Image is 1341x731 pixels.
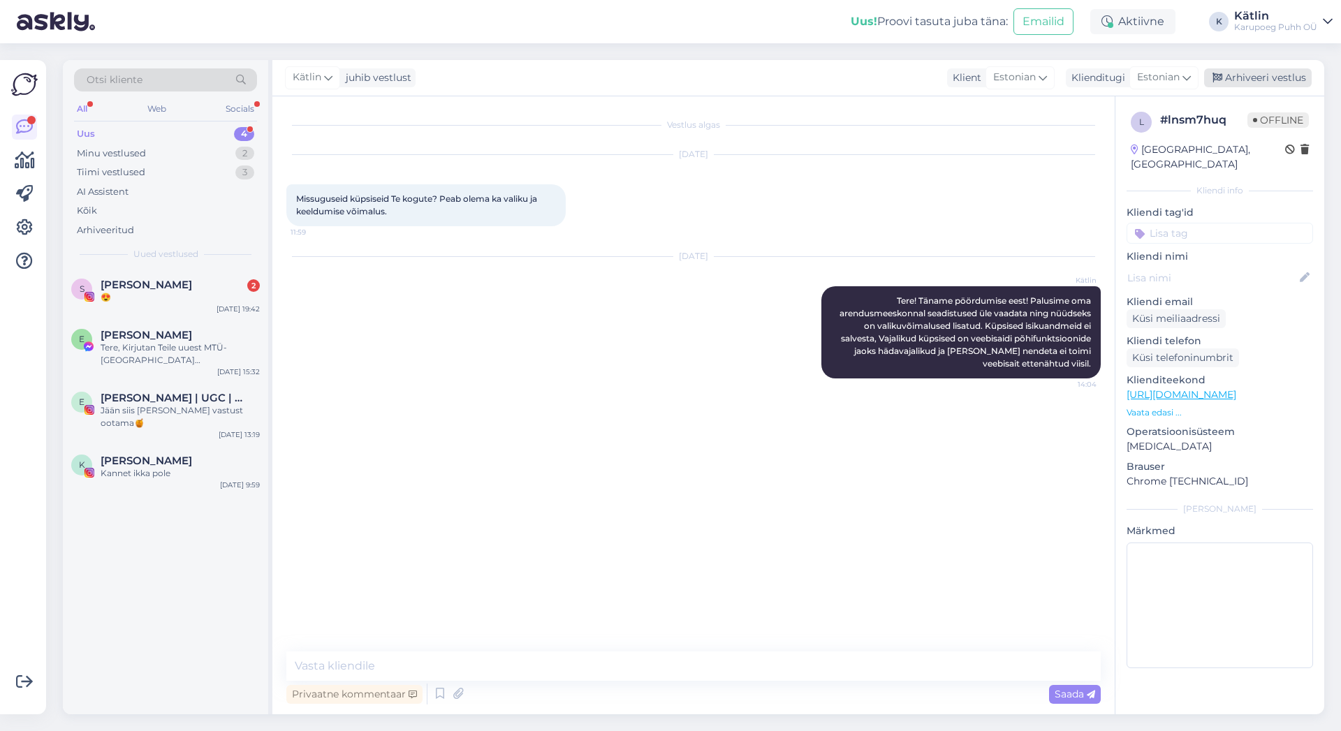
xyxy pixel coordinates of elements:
span: l [1139,117,1144,127]
p: [MEDICAL_DATA] [1127,439,1313,454]
span: Missuguseid küpsiseid Te kogute? Peab olema ka valiku ja keeldumise võimalus. [296,193,539,216]
div: Aktiivne [1090,9,1175,34]
div: Privaatne kommentaar [286,685,423,704]
div: 4 [234,127,254,141]
p: Kliendi tag'id [1127,205,1313,220]
span: Otsi kliente [87,73,142,87]
div: Karupoeg Puhh OÜ [1234,22,1317,33]
div: [DATE] 19:42 [217,304,260,314]
div: [GEOGRAPHIC_DATA], [GEOGRAPHIC_DATA] [1131,142,1285,172]
div: Uus [77,127,95,141]
div: Kõik [77,204,97,218]
div: Arhiveeri vestlus [1204,68,1312,87]
span: S [80,283,85,294]
span: Kätlin [1044,275,1097,286]
p: Kliendi nimi [1127,249,1313,264]
b: Uus! [851,15,877,28]
p: Chrome [TECHNICAL_ID] [1127,474,1313,489]
span: Estonian [993,70,1036,85]
span: Emili Jürgen [101,329,192,341]
span: Uued vestlused [133,248,198,260]
input: Lisa nimi [1127,270,1297,286]
div: [DATE] 15:32 [217,367,260,377]
div: 😍 [101,291,260,304]
p: Kliendi telefon [1127,334,1313,348]
div: Proovi tasuta juba täna: [851,13,1008,30]
div: Web [145,100,169,118]
div: Klienditugi [1066,71,1125,85]
div: Minu vestlused [77,147,146,161]
span: E [79,397,85,407]
div: Küsi meiliaadressi [1127,309,1226,328]
span: 14:04 [1044,379,1097,390]
div: AI Assistent [77,185,129,199]
div: Jään siis [PERSON_NAME] vastust ootama🍯 [101,404,260,429]
div: All [74,100,90,118]
span: Tere! Täname pöördumise eest! Palusime oma arendusmeeskonnal seadistused üle vaadata ning nüüdsek... [840,295,1093,369]
span: K [79,459,85,470]
div: juhib vestlust [340,71,411,85]
div: Küsi telefoninumbrit [1127,348,1239,367]
p: Klienditeekond [1127,373,1313,387]
span: Offline [1247,112,1309,128]
p: Brauser [1127,459,1313,474]
img: Askly Logo [11,71,38,98]
button: Emailid [1013,8,1073,35]
div: Kätlin [1234,10,1317,22]
span: 11:59 [291,227,343,237]
span: Kristin Kerro [101,455,192,467]
p: Operatsioonisüsteem [1127,424,1313,439]
div: 2 [247,279,260,292]
span: E [79,334,85,344]
div: [DATE] 9:59 [220,480,260,490]
div: Kliendi info [1127,184,1313,197]
div: Vestlus algas [286,119,1101,131]
div: Klient [947,71,981,85]
div: Tiimi vestlused [77,165,145,179]
a: [URL][DOMAIN_NAME] [1127,388,1236,401]
div: Kannet ikka pole [101,467,260,480]
div: 3 [235,165,254,179]
span: Saimi Sapp [101,279,192,291]
div: [DATE] 13:19 [219,429,260,440]
div: [PERSON_NAME] [1127,503,1313,515]
span: Saada [1055,688,1095,700]
p: Vaata edasi ... [1127,406,1313,419]
p: Kliendi email [1127,295,1313,309]
div: K [1209,12,1229,31]
div: Tere, Kirjutan Teile uuest MTÜ-[GEOGRAPHIC_DATA][PERSON_NAME]. Nimelt korraldame juba aastaid hea... [101,341,260,367]
div: Socials [223,100,257,118]
div: Arhiveeritud [77,223,134,237]
p: Märkmed [1127,524,1313,538]
div: [DATE] [286,148,1101,161]
a: KätlinKarupoeg Puhh OÜ [1234,10,1333,33]
span: Estonian [1137,70,1180,85]
span: Kätlin [293,70,321,85]
span: EMMA-LYS KIRSIPUU | UGC | FOTOGRAAF [101,392,246,404]
input: Lisa tag [1127,223,1313,244]
div: 2 [235,147,254,161]
div: # lnsm7huq [1160,112,1247,128]
div: [DATE] [286,250,1101,263]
